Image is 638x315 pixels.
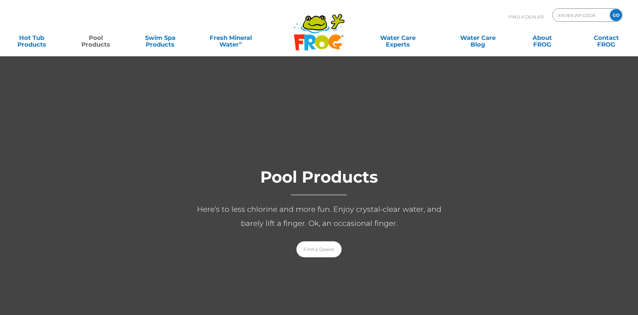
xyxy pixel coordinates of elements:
[453,31,503,45] a: Water CareBlog
[610,9,622,21] input: GO
[296,241,342,257] a: Find a Dealer
[581,31,631,45] a: ContactFROG
[239,40,242,45] sup: ∞
[558,10,603,20] input: Zip Code Form
[199,31,262,45] a: Fresh MineralWater∞
[71,31,121,45] a: PoolProducts
[185,202,453,231] p: Here’s to less chlorine and more fun. Enjoy crystal-clear water, and barely lift a finger. Ok, an...
[509,8,544,25] p: Find A Dealer
[517,31,567,45] a: AboutFROG
[7,31,57,45] a: Hot TubProducts
[357,31,438,45] a: Water CareExperts
[135,31,185,45] a: Swim SpaProducts
[185,168,453,196] h1: Pool Products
